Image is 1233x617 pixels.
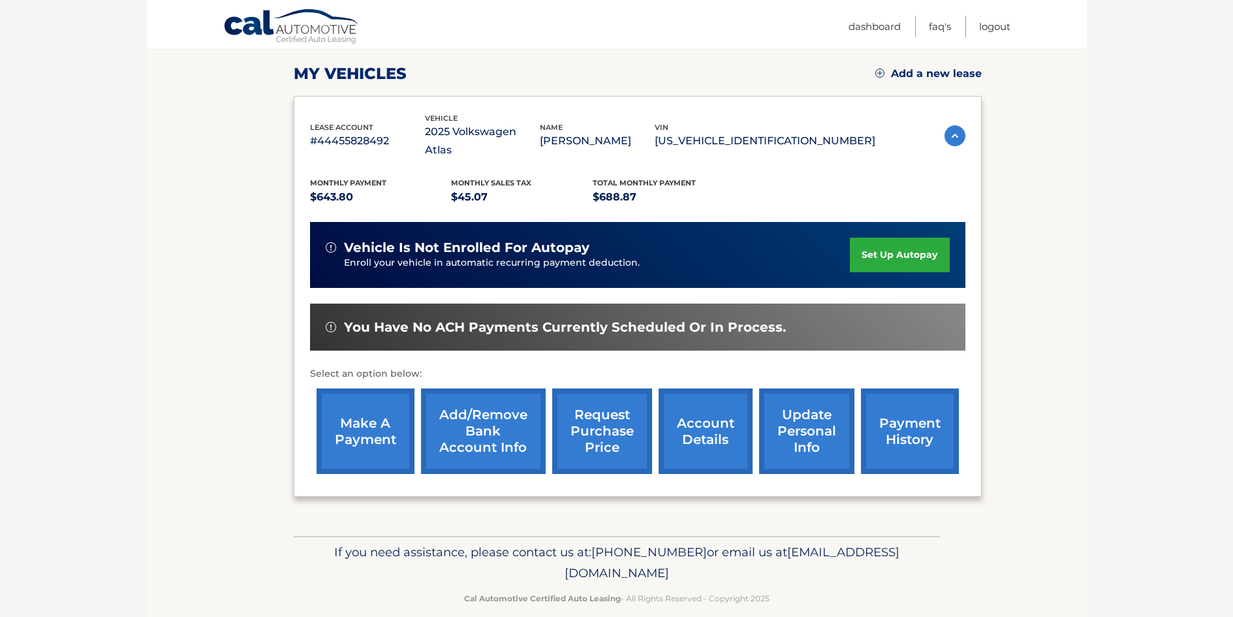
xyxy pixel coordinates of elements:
[310,366,965,382] p: Select an option below:
[310,178,386,187] span: Monthly Payment
[310,123,373,132] span: lease account
[540,123,563,132] span: name
[593,178,696,187] span: Total Monthly Payment
[540,132,655,150] p: [PERSON_NAME]
[294,64,407,84] h2: my vehicles
[421,388,546,474] a: Add/Remove bank account info
[344,240,589,256] span: vehicle is not enrolled for autopay
[464,593,621,603] strong: Cal Automotive Certified Auto Leasing
[591,545,707,560] span: [PHONE_NUMBER]
[344,319,786,336] span: You have no ACH payments currently scheduled or in process.
[655,132,875,150] p: [US_VEHICLE_IDENTIFICATION_NUMBER]
[565,545,899,580] span: [EMAIL_ADDRESS][DOMAIN_NAME]
[302,592,931,605] p: - All Rights Reserved - Copyright 2025
[875,69,884,78] img: add.svg
[979,16,1010,37] a: Logout
[425,114,458,123] span: vehicle
[655,123,668,132] span: vin
[310,132,425,150] p: #44455828492
[593,188,734,206] p: $688.87
[425,123,540,159] p: 2025 Volkswagen Atlas
[875,67,982,80] a: Add a new lease
[451,178,531,187] span: Monthly sales Tax
[223,8,360,46] a: Cal Automotive
[317,388,414,474] a: make a payment
[659,388,753,474] a: account details
[552,388,652,474] a: request purchase price
[451,188,593,206] p: $45.07
[302,542,931,584] p: If you need assistance, please contact us at: or email us at
[326,242,336,253] img: alert-white.svg
[849,16,901,37] a: Dashboard
[326,322,336,332] img: alert-white.svg
[310,188,452,206] p: $643.80
[759,388,854,474] a: update personal info
[861,388,959,474] a: payment history
[929,16,951,37] a: FAQ's
[850,238,949,272] a: set up autopay
[944,125,965,146] img: accordion-active.svg
[344,256,851,270] p: Enroll your vehicle in automatic recurring payment deduction.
